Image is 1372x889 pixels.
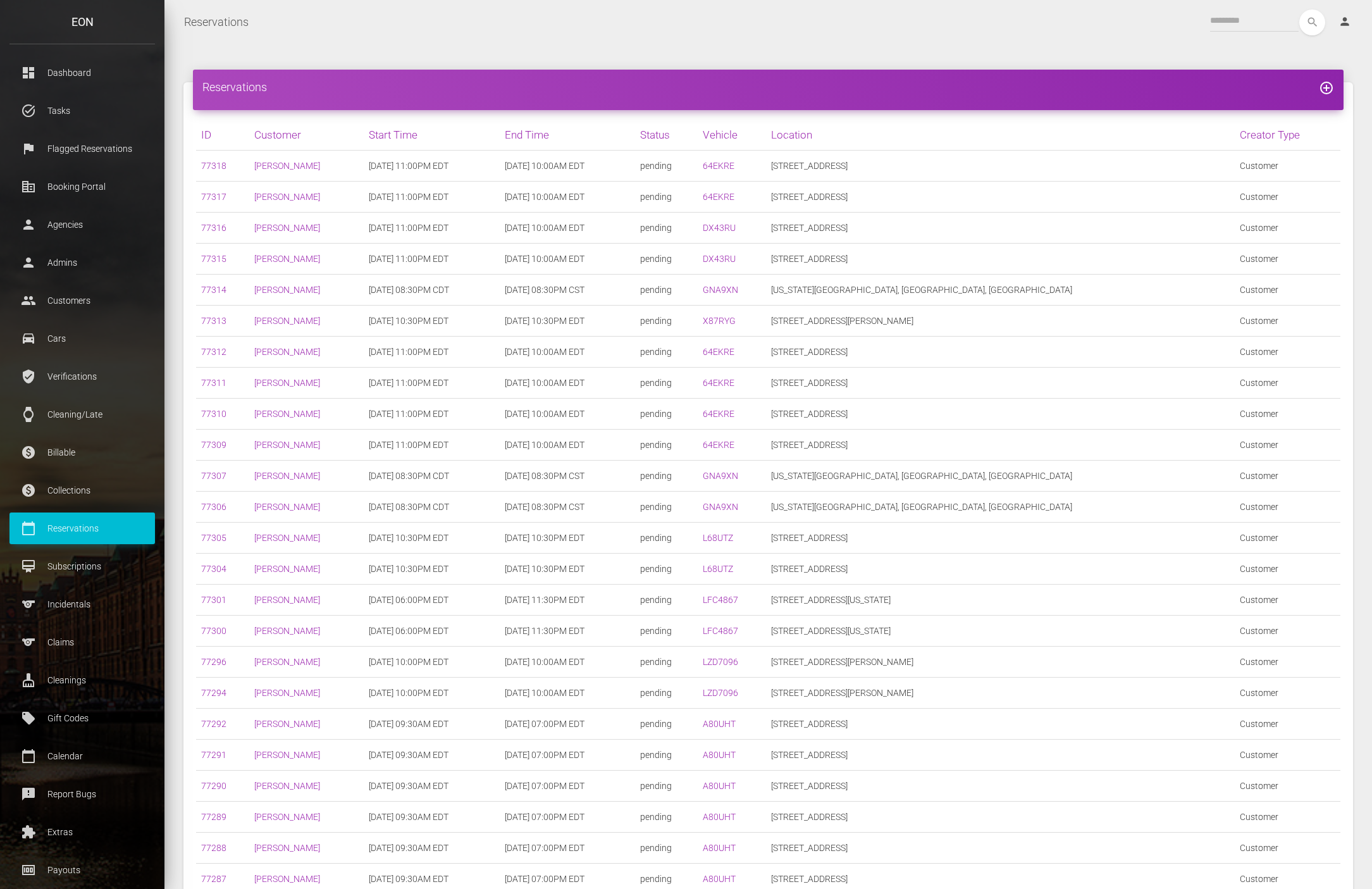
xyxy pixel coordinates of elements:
[635,244,698,275] td: pending
[201,533,226,543] a: 77305
[635,368,698,399] td: pending
[364,585,500,616] td: [DATE] 06:00PM EDT
[766,802,1234,833] td: [STREET_ADDRESS]
[201,812,226,822] a: 77289
[201,440,226,450] a: 77309
[766,306,1234,337] td: [STREET_ADDRESS][PERSON_NAME]
[249,120,364,151] th: Customer
[500,430,635,461] td: [DATE] 10:00AM EDT
[19,519,145,538] p: Reservations
[254,471,320,481] a: [PERSON_NAME]
[364,337,500,368] td: [DATE] 11:00PM EDT
[19,747,145,766] p: Calendar
[703,595,738,605] a: LFC4867
[1235,306,1340,337] td: Customer
[703,781,736,791] a: A80UHT
[364,647,500,678] td: [DATE] 10:00PM EDT
[254,316,320,326] a: [PERSON_NAME]
[364,523,500,554] td: [DATE] 10:30PM EDT
[184,6,249,38] a: Reservations
[9,171,155,202] a: corporate_fare Booking Portal
[703,192,734,202] a: 64EKRE
[635,213,698,244] td: pending
[364,554,500,585] td: [DATE] 10:30PM EDT
[500,678,635,709] td: [DATE] 10:00AM EDT
[635,275,698,306] td: pending
[9,399,155,430] a: watch Cleaning/Late
[703,347,734,357] a: 64EKRE
[766,833,1234,864] td: [STREET_ADDRESS]
[1235,802,1340,833] td: Customer
[202,79,1334,95] h4: Reservations
[364,833,500,864] td: [DATE] 09:30AM EDT
[766,616,1234,647] td: [STREET_ADDRESS][US_STATE]
[500,151,635,182] td: [DATE] 10:00AM EDT
[9,740,155,772] a: calendar_today Calendar
[766,678,1234,709] td: [STREET_ADDRESS][PERSON_NAME]
[9,209,155,240] a: person Agencies
[766,213,1234,244] td: [STREET_ADDRESS]
[1235,616,1340,647] td: Customer
[1235,120,1340,151] th: Creator Type
[19,101,145,120] p: Tasks
[364,461,500,492] td: [DATE] 08:30PM CDT
[196,120,249,151] th: ID
[254,688,320,698] a: [PERSON_NAME]
[703,440,734,450] a: 64EKRE
[201,161,226,171] a: 77318
[635,523,698,554] td: pending
[201,719,226,729] a: 77292
[201,285,226,295] a: 77314
[19,291,145,310] p: Customers
[254,843,320,853] a: [PERSON_NAME]
[19,481,145,500] p: Collections
[635,182,698,213] td: pending
[254,595,320,605] a: [PERSON_NAME]
[364,399,500,430] td: [DATE] 11:00PM EDT
[254,378,320,388] a: [PERSON_NAME]
[9,513,155,544] a: calendar_today Reservations
[635,337,698,368] td: pending
[254,192,320,202] a: [PERSON_NAME]
[1235,461,1340,492] td: Customer
[703,223,736,233] a: DX43RU
[703,657,738,667] a: LZD7096
[1235,337,1340,368] td: Customer
[1319,80,1334,96] i: add_circle_outline
[500,461,635,492] td: [DATE] 08:30PM CST
[703,626,738,636] a: LFC4867
[635,771,698,802] td: pending
[500,368,635,399] td: [DATE] 10:00AM EDT
[254,564,320,574] a: [PERSON_NAME]
[635,585,698,616] td: pending
[19,63,145,82] p: Dashboard
[500,120,635,151] th: End Time
[364,182,500,213] td: [DATE] 11:00PM EDT
[9,816,155,848] a: extension Extras
[500,709,635,740] td: [DATE] 07:00PM EDT
[9,133,155,165] a: flag Flagged Reservations
[635,306,698,337] td: pending
[201,781,226,791] a: 77290
[766,709,1234,740] td: [STREET_ADDRESS]
[1235,833,1340,864] td: Customer
[254,409,320,419] a: [PERSON_NAME]
[766,275,1234,306] td: [US_STATE][GEOGRAPHIC_DATA], [GEOGRAPHIC_DATA], [GEOGRAPHIC_DATA]
[364,306,500,337] td: [DATE] 10:30PM EDT
[19,823,145,842] p: Extras
[9,778,155,810] a: feedback Report Bugs
[254,781,320,791] a: [PERSON_NAME]
[1235,430,1340,461] td: Customer
[201,471,226,481] a: 77307
[635,647,698,678] td: pending
[1235,740,1340,771] td: Customer
[635,833,698,864] td: pending
[635,430,698,461] td: pending
[703,564,733,574] a: L68UTZ
[201,254,226,264] a: 77315
[364,492,500,523] td: [DATE] 08:30PM CDT
[1235,213,1340,244] td: Customer
[9,588,155,620] a: sports Incidentals
[254,502,320,512] a: [PERSON_NAME]
[201,843,226,853] a: 77288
